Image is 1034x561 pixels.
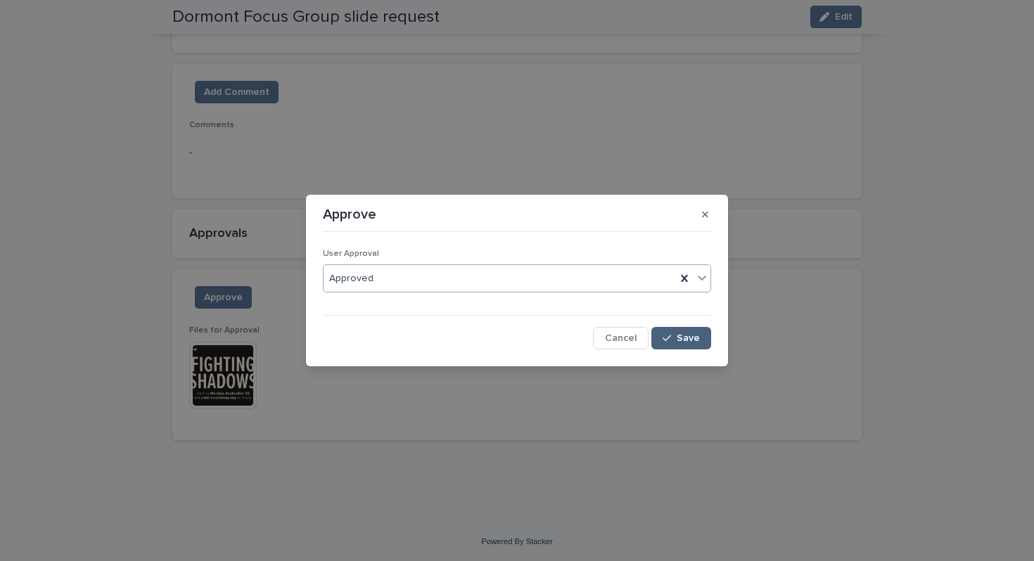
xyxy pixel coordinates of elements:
p: Approve [323,206,376,223]
button: Save [651,327,711,349]
span: Approved [329,271,374,286]
button: Cancel [593,327,649,349]
span: Cancel [605,333,637,343]
span: Save [677,333,700,343]
span: User Approval [323,250,379,258]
